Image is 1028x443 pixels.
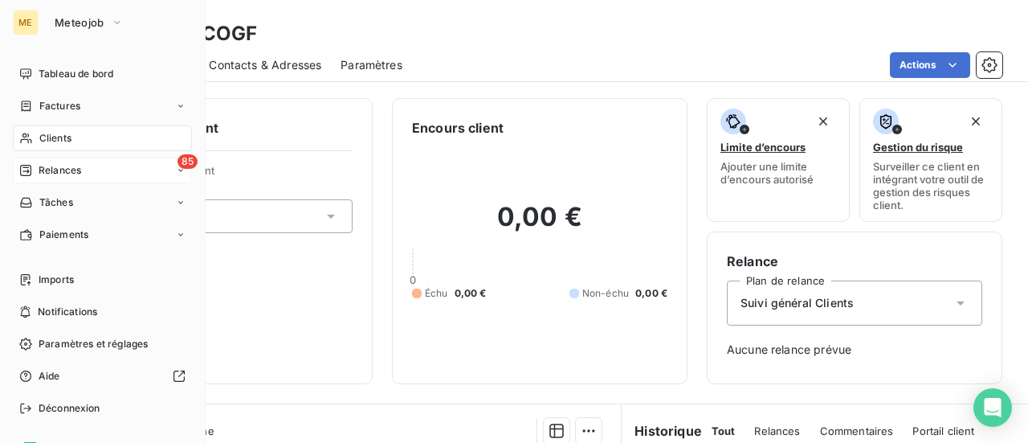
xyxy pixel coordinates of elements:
span: Surveiller ce client en intégrant votre outil de gestion des risques client. [873,160,989,211]
span: Paiements [39,228,88,242]
span: Notifications [38,305,97,319]
h6: Encours client [412,118,504,137]
span: Tâches [39,195,73,210]
span: Relances [754,425,800,437]
span: Imports [39,273,74,287]
span: Paramètres et réglages [39,337,148,351]
span: Ajouter une limite d’encours autorisé [720,160,836,186]
span: Aucune relance prévue [727,342,982,358]
span: Non-échu [582,286,629,301]
span: Limite d’encours [720,141,806,154]
span: Gestion du risque [873,141,963,154]
button: Gestion du risqueSurveiller ce client en intégrant votre outil de gestion des risques client. [859,98,1002,222]
span: Relances [39,163,81,178]
div: Open Intercom Messenger [973,388,1012,427]
div: ME [13,10,39,35]
h6: Relance [727,252,982,271]
button: Actions [890,52,970,78]
span: Clients [39,131,71,146]
span: Factures [39,99,80,113]
h6: Informations client [97,118,353,137]
span: 0 [410,273,416,286]
a: Aide [13,363,192,389]
span: Déconnexion [39,401,100,416]
span: Suivi général Clients [740,295,854,311]
span: Aide [39,369,60,384]
span: 0,00 € [635,286,667,301]
span: Portail client [912,425,974,437]
h6: Historique [622,421,702,441]
span: Meteojob [55,16,104,29]
span: Paramètres [341,57,402,73]
span: Commentaires [820,425,894,437]
span: Tableau de bord [39,67,113,81]
span: Propriétés Client [129,164,353,187]
button: Limite d’encoursAjouter une limite d’encours autorisé [707,98,850,222]
span: Contacts & Adresses [209,57,321,73]
span: Tout [712,425,736,437]
span: 0,00 € [455,286,487,301]
span: Échu [425,286,448,301]
span: 85 [177,154,198,169]
h2: 0,00 € [412,201,667,249]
